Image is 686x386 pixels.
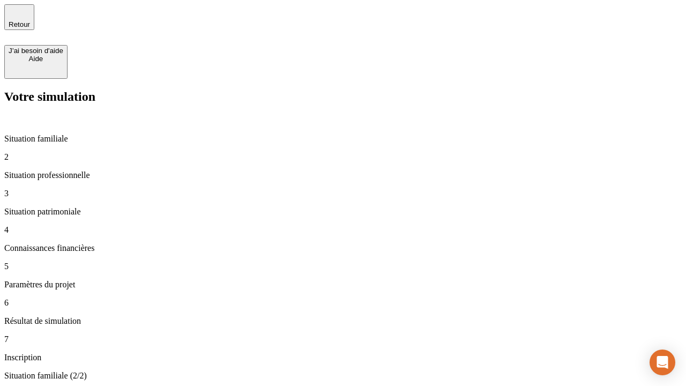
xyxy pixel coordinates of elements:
div: J’ai besoin d'aide [9,47,63,55]
p: Résultat de simulation [4,316,682,326]
p: 5 [4,262,682,271]
span: Retour [9,20,30,28]
p: 7 [4,335,682,344]
h2: Votre simulation [4,90,682,104]
p: Connaissances financières [4,243,682,253]
div: Aide [9,55,63,63]
p: Inscription [4,353,682,362]
p: Situation familiale (2/2) [4,371,682,381]
p: Situation patrimoniale [4,207,682,217]
p: 2 [4,152,682,162]
p: 6 [4,298,682,308]
button: Retour [4,4,34,30]
p: 3 [4,189,682,198]
p: Paramètres du projet [4,280,682,289]
p: 4 [4,225,682,235]
p: Situation professionnelle [4,170,682,180]
button: J’ai besoin d'aideAide [4,45,68,79]
p: Situation familiale [4,134,682,144]
div: Open Intercom Messenger [650,350,675,375]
